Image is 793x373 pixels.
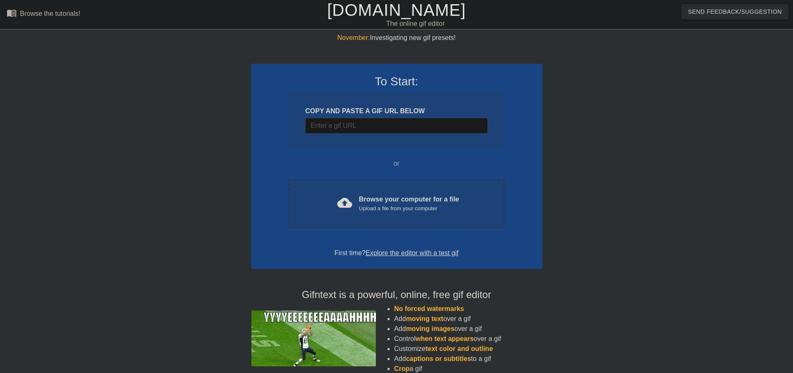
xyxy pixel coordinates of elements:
h4: Gifntext is a powerful, online, free gif editor [251,289,542,301]
span: November: [337,34,370,41]
li: Customize [394,344,542,354]
div: The online gif editor [268,19,562,29]
span: Crop [394,365,410,372]
span: text color and outline [425,345,493,352]
div: Browse your computer for a file [359,194,459,213]
div: First time? [262,248,532,258]
div: Upload a file from your computer [359,204,459,213]
div: Browse the tutorials! [20,10,80,17]
div: or [273,159,521,169]
a: Explore the editor with a test gif [365,249,458,256]
div: COPY AND PASTE A GIF URL BELOW [305,106,487,116]
span: Send Feedback/Suggestion [688,7,782,17]
div: Investigating new gif presets! [251,33,542,43]
span: No forced watermarks [394,305,464,312]
span: when text appears [415,335,474,342]
h3: To Start: [262,75,532,89]
li: Add over a gif [394,314,542,324]
button: Send Feedback/Suggestion [681,4,788,20]
li: Add over a gif [394,324,542,334]
a: Browse the tutorials! [7,8,80,21]
span: captions or subtitles [406,355,471,362]
span: moving images [406,325,454,332]
li: Add to a gif [394,354,542,364]
input: Username [305,118,487,134]
span: moving text [406,315,443,322]
img: football_small.gif [251,311,376,366]
span: menu_book [7,8,17,18]
span: cloud_upload [337,195,352,210]
li: Control over a gif [394,334,542,344]
a: [DOMAIN_NAME] [327,1,466,19]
